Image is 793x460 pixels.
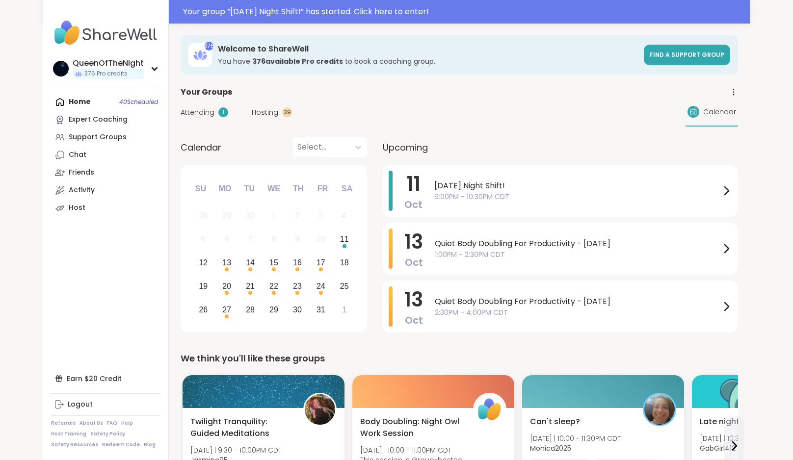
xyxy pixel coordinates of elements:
[334,253,355,274] div: Choose Saturday, October 18th, 2025
[342,209,346,222] div: 4
[193,299,214,320] div: Choose Sunday, October 26th, 2025
[107,420,117,427] a: FAQ
[287,229,308,250] div: Not available Thursday, October 9th, 2025
[73,58,144,69] div: QueenOfTheNight
[340,280,349,293] div: 25
[310,229,331,250] div: Not available Friday, October 10th, 2025
[51,181,160,199] a: Activity
[287,253,308,274] div: Choose Thursday, October 16th, 2025
[263,178,285,200] div: We
[240,299,261,320] div: Choose Tuesday, October 28th, 2025
[530,434,621,443] span: [DATE] | 10:00 - 11:30PM CDT
[318,209,323,222] div: 3
[269,280,278,293] div: 22
[404,198,423,211] span: Oct
[90,431,125,437] a: Safety Policy
[405,256,423,269] span: Oct
[240,253,261,274] div: Choose Tuesday, October 14th, 2025
[246,280,255,293] div: 21
[199,256,208,269] div: 12
[383,141,428,154] span: Upcoming
[360,445,463,455] span: [DATE] | 10:00 - 11:00PM CDT
[295,209,299,222] div: 2
[246,256,255,269] div: 14
[305,394,335,425] img: Jasmine95
[238,178,260,200] div: Tu
[216,299,238,320] div: Choose Monday, October 27th, 2025
[222,280,231,293] div: 20
[317,280,325,293] div: 24
[644,394,675,425] img: Monica2025
[240,276,261,297] div: Choose Tuesday, October 21st, 2025
[84,70,128,78] span: 376 Pro credits
[214,178,236,200] div: Mo
[288,178,309,200] div: Th
[144,441,156,448] a: Blog
[530,416,580,428] span: Can't sleep?
[404,286,423,313] span: 13
[69,132,127,142] div: Support Groups
[272,209,276,222] div: 1
[69,115,128,125] div: Expert Coaching
[193,205,214,227] div: Not available Sunday, September 28th, 2025
[340,256,349,269] div: 18
[218,107,228,117] div: 1
[264,205,285,227] div: Not available Wednesday, October 1st, 2025
[51,370,160,387] div: Earn $20 Credit
[434,180,720,192] span: [DATE] Night Shift!
[190,416,292,439] span: Twilight Tranquility: Guided Meditations
[216,253,238,274] div: Choose Monday, October 13th, 2025
[293,256,302,269] div: 16
[201,232,206,246] div: 5
[435,307,720,318] span: 2:30PM - 4:00PM CDT
[336,178,358,200] div: Sa
[216,229,238,250] div: Not available Monday, October 6th, 2025
[68,400,93,409] div: Logout
[51,128,160,146] a: Support Groups
[293,280,302,293] div: 23
[193,276,214,297] div: Choose Sunday, October 19th, 2025
[310,205,331,227] div: Not available Friday, October 3rd, 2025
[51,420,76,427] a: Referrals
[225,232,229,246] div: 6
[310,299,331,320] div: Choose Friday, October 31st, 2025
[190,445,282,455] span: [DATE] | 9:30 - 10:00PM CDT
[246,209,255,222] div: 30
[264,299,285,320] div: Choose Wednesday, October 29th, 2025
[264,229,285,250] div: Not available Wednesday, October 8th, 2025
[222,209,231,222] div: 29
[435,238,720,250] span: Quiet Body Doubling For Productivity - [DATE]
[246,303,255,316] div: 28
[191,204,356,321] div: month 2025-10
[700,443,736,453] b: GabGirl412
[193,229,214,250] div: Not available Sunday, October 5th, 2025
[79,420,103,427] a: About Us
[222,256,231,269] div: 13
[51,111,160,128] a: Expert Coaching
[181,141,221,154] span: Calendar
[360,416,462,439] span: Body Doubling: Night Owl Work Session
[295,232,299,246] div: 9
[435,296,720,307] span: Quiet Body Doubling For Productivity - [DATE]
[216,205,238,227] div: Not available Monday, September 29th, 2025
[51,146,160,164] a: Chat
[51,164,160,181] a: Friends
[252,107,278,118] span: Hosting
[287,299,308,320] div: Choose Thursday, October 30th, 2025
[404,228,423,256] span: 13
[703,107,736,117] span: Calendar
[334,299,355,320] div: Choose Saturday, November 1st, 2025
[334,276,355,297] div: Choose Saturday, October 25th, 2025
[644,45,730,65] a: Find a support group
[252,56,343,66] b: 376 available Pro credit s
[248,232,253,246] div: 7
[121,420,133,427] a: Help
[434,192,720,202] span: 9:00PM - 10:30PM CDT
[310,276,331,297] div: Choose Friday, October 24th, 2025
[181,352,738,365] div: We think you'll like these groups
[405,313,423,327] span: Oct
[287,276,308,297] div: Choose Thursday, October 23rd, 2025
[700,434,793,443] span: [DATE] | 10:30 - 12:00AM CDT
[218,56,638,66] h3: You have to book a coaching group.
[317,232,325,246] div: 10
